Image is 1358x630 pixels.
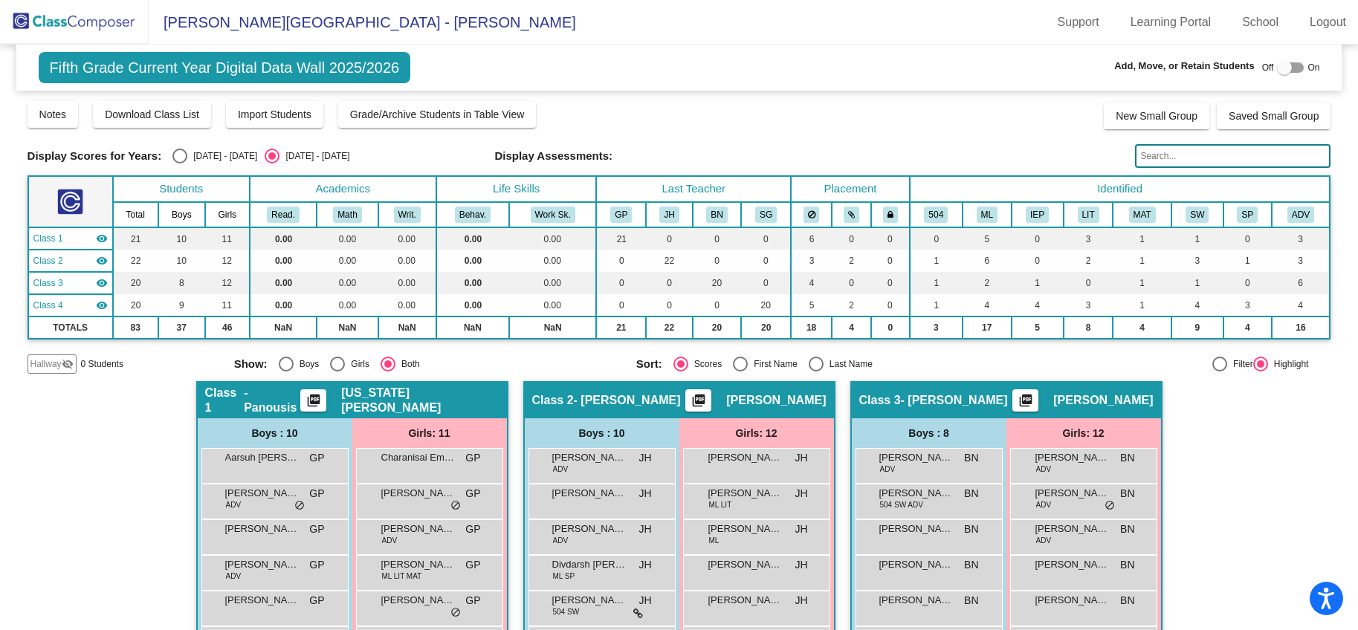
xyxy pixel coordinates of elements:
span: [PERSON_NAME] [381,593,456,608]
td: 18 [791,316,832,339]
td: 20 [741,294,791,316]
span: ADV [382,535,398,546]
td: 0 [693,294,742,316]
div: First Name [748,357,798,371]
span: ADV [553,464,569,475]
td: 8 [158,272,205,294]
button: BN [706,207,727,223]
span: ADV [553,535,569,546]
input: Search... [1135,144,1330,168]
th: Last Teacher [596,176,791,202]
span: - Panousis [244,386,300,415]
td: 3 [1223,294,1272,316]
td: 0.00 [250,227,317,250]
th: Girls [205,202,250,227]
td: 0.00 [378,227,436,250]
div: Boys : 10 [198,418,352,448]
a: School [1230,10,1290,34]
td: 11 [205,227,250,250]
span: Class 3 [859,393,901,408]
td: 9 [1171,316,1223,339]
th: Social Work RtI [1171,202,1223,227]
span: 504 SW ADV [880,499,923,510]
span: BN [964,522,978,537]
td: Jenny Hansen - Hansen [28,250,113,272]
td: 3 [1064,227,1113,250]
button: ML [977,207,998,223]
a: Logout [1298,10,1358,34]
span: [PERSON_NAME] [708,450,783,465]
td: 4 [963,294,1012,316]
td: 0 [871,227,910,250]
td: 6 [1272,272,1330,294]
span: Aarsuh [PERSON_NAME] [225,450,300,465]
span: Class 2 [532,393,574,408]
span: ML [709,535,720,546]
span: [PERSON_NAME] [225,557,300,572]
button: Grade/Archive Students in Table View [338,101,537,128]
span: [PERSON_NAME] [225,522,300,536]
span: do_not_disturb_alt [450,500,461,512]
div: Girls: 11 [352,418,507,448]
span: GP [465,522,480,537]
td: 3 [1064,294,1113,316]
th: Identified [910,176,1330,202]
td: 0.00 [378,272,436,294]
button: SP [1237,207,1258,223]
td: 5 [963,227,1012,250]
button: Math [333,207,361,223]
div: Filter [1227,357,1253,371]
div: Scores [688,357,722,371]
span: [PERSON_NAME] [879,522,954,536]
span: GP [309,557,324,573]
span: ML LIT MAT [382,571,422,582]
button: Import Students [226,101,323,128]
td: 0.00 [317,272,378,294]
td: 8 [1064,316,1113,339]
td: 4 [1113,316,1171,339]
span: JH [795,450,807,466]
td: 11 [205,294,250,316]
td: 0 [741,227,791,250]
td: 0 [1012,227,1064,250]
td: NaN [436,316,509,339]
button: Behav. [455,207,491,223]
th: Speech RTI [1223,202,1272,227]
td: 20 [741,316,791,339]
span: Divdarsh [PERSON_NAME] [552,557,627,572]
span: ADV [226,499,242,510]
td: 0.00 [436,227,509,250]
button: Writ. [394,207,421,223]
span: ML LIT [709,499,732,510]
td: 37 [158,316,205,339]
button: ADV [1287,207,1314,223]
button: Print Students Details [685,389,711,412]
button: Print Students Details [300,389,326,412]
td: 4 [791,272,832,294]
span: ADV [1036,535,1052,546]
td: 3 [1171,250,1223,272]
div: [DATE] - [DATE] [279,149,349,163]
span: GP [465,486,480,501]
td: 20 [113,272,158,294]
mat-radio-group: Select an option [234,357,625,371]
mat-icon: visibility [96,233,108,244]
span: ADV [1036,499,1052,510]
span: JH [638,486,651,501]
td: 4 [1012,294,1064,316]
span: [PERSON_NAME] [381,522,456,536]
td: 0.00 [436,294,509,316]
td: 0.00 [509,272,597,294]
span: Fifth Grade Current Year Digital Data Wall 2025/2026 [39,52,411,83]
span: 0 Students [81,357,123,371]
td: 0 [910,227,963,250]
td: TOTALS [28,316,113,339]
span: Class 1 [205,386,245,415]
td: 0 [871,272,910,294]
td: 0 [741,250,791,272]
td: 4 [1223,316,1272,339]
button: JH [659,207,679,223]
td: 21 [113,227,158,250]
td: 0 [1064,272,1113,294]
th: Keep away students [791,202,832,227]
